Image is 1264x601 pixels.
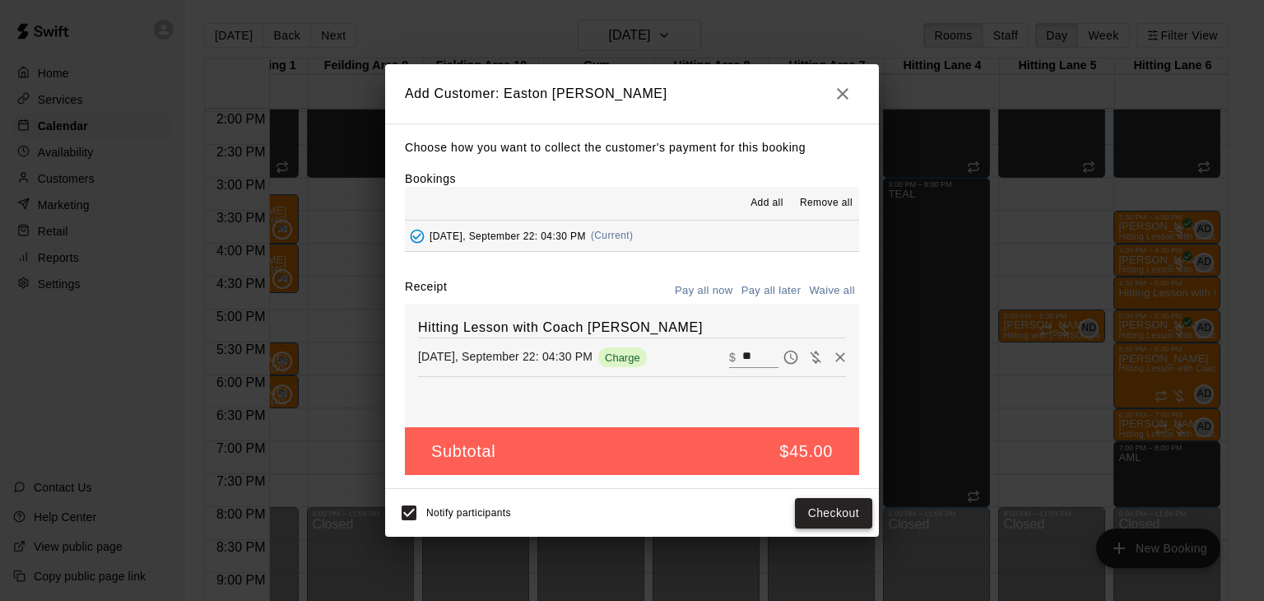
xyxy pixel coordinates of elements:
[405,172,456,185] label: Bookings
[795,498,872,529] button: Checkout
[418,317,846,338] h6: Hitting Lesson with Coach [PERSON_NAME]
[426,508,511,519] span: Notify participants
[405,278,447,304] label: Receipt
[431,440,495,463] h5: Subtotal
[430,230,586,241] span: [DATE], September 22: 04:30 PM
[598,352,647,364] span: Charge
[591,230,634,241] span: (Current)
[800,195,853,212] span: Remove all
[405,224,430,249] button: Added - Collect Payment
[793,190,859,217] button: Remove all
[741,190,793,217] button: Add all
[828,345,853,370] button: Remove
[737,278,806,304] button: Pay all later
[671,278,737,304] button: Pay all now
[779,440,833,463] h5: $45.00
[750,195,783,212] span: Add all
[778,349,803,363] span: Pay later
[385,64,879,123] h2: Add Customer: Easton [PERSON_NAME]
[803,349,828,363] span: Waive payment
[405,221,859,251] button: Added - Collect Payment[DATE], September 22: 04:30 PM(Current)
[729,349,736,366] p: $
[418,348,592,365] p: [DATE], September 22: 04:30 PM
[805,278,859,304] button: Waive all
[405,137,859,158] p: Choose how you want to collect the customer's payment for this booking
